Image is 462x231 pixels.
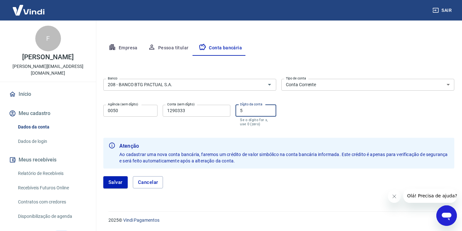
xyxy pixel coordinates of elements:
[8,153,88,167] button: Meus recebíveis
[143,40,194,56] button: Pessoa titular
[133,176,163,188] button: Cancelar
[22,54,73,61] p: [PERSON_NAME]
[123,218,159,223] a: Vindi Pagamentos
[265,80,274,89] button: Abrir
[119,142,449,150] b: Atenção
[431,4,454,16] button: Sair
[5,63,91,77] p: [PERSON_NAME][EMAIL_ADDRESS][DOMAIN_NAME]
[240,102,262,107] label: Dígito da conta
[108,76,117,81] label: Banco
[119,152,449,163] span: Ao cadastrar uma nova conta bancária, faremos um crédito de valor simbólico na conta bancária inf...
[193,40,247,56] button: Conta bancária
[15,167,88,180] a: Relatório de Recebíveis
[8,0,49,20] img: Vindi
[103,40,143,56] button: Empresa
[167,102,195,107] label: Conta (sem dígito)
[15,181,88,194] a: Recebíveis Futuros Online
[108,102,138,107] label: Agência (sem dígito)
[436,205,457,226] iframe: Botão para abrir a janela de mensagens
[240,118,272,126] p: Se o dígito for x, use 0 (zero)
[35,26,61,51] div: F
[8,87,88,101] a: Início
[403,189,457,203] iframe: Mensagem da empresa
[4,4,54,10] span: Olá! Precisa de ajuda?
[8,106,88,120] button: Meu cadastro
[108,217,447,224] p: 2025 ©
[15,135,88,148] a: Dados de login
[286,76,306,81] label: Tipo de conta
[15,195,88,209] a: Contratos com credores
[15,210,88,223] a: Disponibilização de agenda
[388,190,401,203] iframe: Fechar mensagem
[15,120,88,134] a: Dados da conta
[103,176,128,188] button: Salvar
